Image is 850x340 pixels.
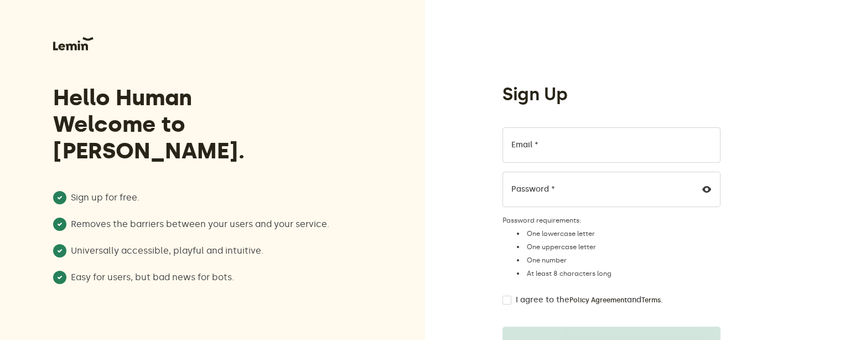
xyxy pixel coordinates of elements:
img: Lemin logo [53,37,94,50]
input: Email * [502,127,721,163]
h3: Hello Human Welcome to [PERSON_NAME]. [53,85,366,164]
li: One number [514,256,721,265]
a: Terms [641,296,661,305]
h1: Sign Up [502,83,568,105]
li: Easy for users, but bad news for bots. [53,271,366,284]
li: At least 8 characters long [514,269,721,278]
li: One uppercase letter [514,243,721,251]
label: Password * [511,185,555,194]
label: Password requirements: [502,216,721,225]
li: Sign up for free. [53,191,366,204]
a: Policy Agreement [569,296,627,305]
li: Universally accessible, playful and intuitive. [53,244,366,257]
label: I agree to the and . [516,296,663,305]
li: Removes the barriers between your users and your service. [53,218,366,231]
li: One lowercase letter [514,229,721,238]
label: Email * [511,141,538,150]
